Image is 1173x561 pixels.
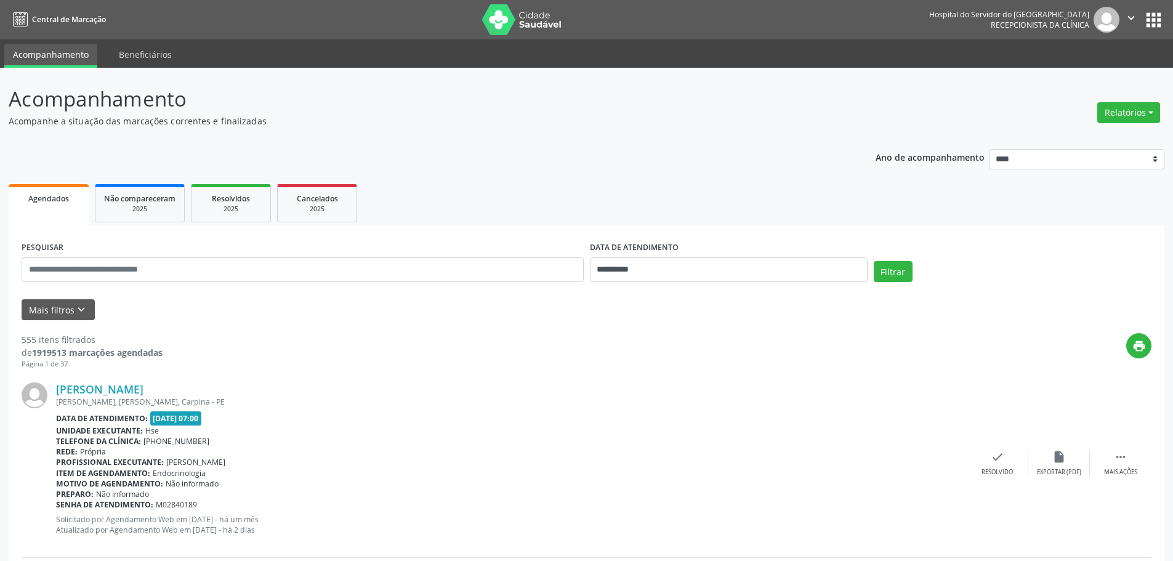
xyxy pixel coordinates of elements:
a: Beneficiários [110,44,180,65]
b: Item de agendamento: [56,468,150,478]
button: print [1126,333,1151,358]
button: Relatórios [1097,102,1160,123]
div: 2025 [286,204,348,214]
span: Resolvidos [212,193,250,204]
div: Hospital do Servidor do [GEOGRAPHIC_DATA] [929,9,1089,20]
i:  [1124,11,1138,25]
span: [PERSON_NAME] [166,457,225,467]
a: Central de Marcação [9,9,106,30]
p: Ano de acompanhamento [876,149,985,164]
i: check [991,450,1004,464]
div: 2025 [200,204,262,214]
p: Acompanhe a situação das marcações correntes e finalizadas [9,115,818,127]
span: Não informado [166,478,219,489]
span: Agendados [28,193,69,204]
button: Mais filtroskeyboard_arrow_down [22,299,95,321]
span: [DATE] 07:00 [150,411,202,426]
div: 555 itens filtrados [22,333,163,346]
span: Cancelados [297,193,338,204]
button: apps [1143,9,1164,31]
div: 2025 [104,204,175,214]
span: [PHONE_NUMBER] [143,436,209,446]
span: M02840189 [156,499,197,510]
b: Motivo de agendamento: [56,478,163,489]
span: Hse [145,426,159,436]
strong: 1919513 marcações agendadas [32,347,163,358]
label: PESQUISAR [22,238,63,257]
a: Acompanhamento [4,44,97,68]
span: Própria [80,446,106,457]
div: de [22,346,163,359]
p: Acompanhamento [9,84,818,115]
span: Recepcionista da clínica [991,20,1089,30]
span: Não compareceram [104,193,175,204]
b: Data de atendimento: [56,413,148,424]
b: Profissional executante: [56,457,164,467]
b: Senha de atendimento: [56,499,153,510]
b: Rede: [56,446,78,457]
b: Unidade executante: [56,426,143,436]
b: Preparo: [56,489,94,499]
a: [PERSON_NAME] [56,382,143,396]
span: Central de Marcação [32,14,106,25]
button: Filtrar [874,261,913,282]
i: print [1132,339,1146,353]
img: img [22,382,47,408]
div: Página 1 de 37 [22,359,163,369]
b: Telefone da clínica: [56,436,141,446]
img: img [1094,7,1119,33]
div: Mais ações [1104,468,1137,477]
div: Exportar (PDF) [1037,468,1081,477]
span: Não informado [96,489,149,499]
i: insert_drive_file [1052,450,1066,464]
div: Resolvido [982,468,1013,477]
label: DATA DE ATENDIMENTO [590,238,679,257]
button:  [1119,7,1143,33]
p: Solicitado por Agendamento Web em [DATE] - há um mês Atualizado por Agendamento Web em [DATE] - h... [56,514,967,535]
i:  [1114,450,1127,464]
i: keyboard_arrow_down [75,303,88,317]
div: [PERSON_NAME], [PERSON_NAME], Carpina - PE [56,397,967,407]
span: Endocrinologia [153,468,206,478]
